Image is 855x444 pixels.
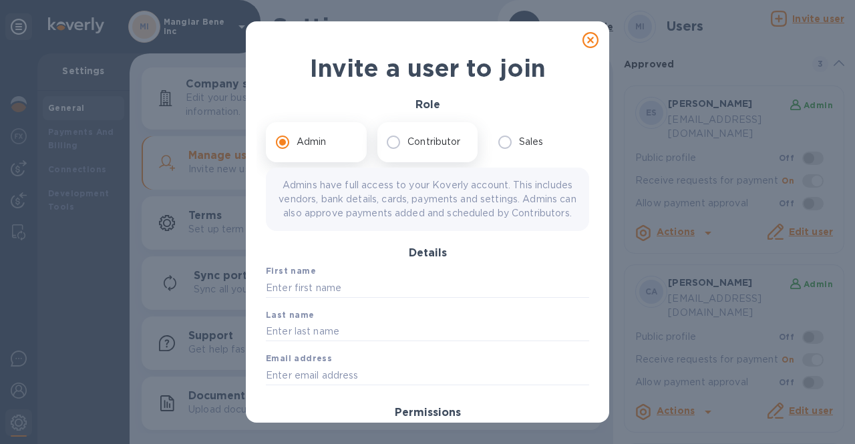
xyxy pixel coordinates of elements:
[266,266,316,276] b: First name
[266,247,589,260] h3: Details
[266,353,332,363] b: Email address
[266,407,589,419] h3: Permissions
[266,310,315,320] b: Last name
[266,322,589,342] input: Enter last name
[266,99,589,112] h3: Role
[266,365,589,385] input: Enter email address
[407,135,460,149] p: Contributor
[519,135,544,149] p: Sales
[297,135,327,149] p: Admin
[310,53,546,83] b: Invite a user to join
[277,178,578,220] p: Admins have full access to your Koverly account. This includes vendors, bank details, cards, paym...
[266,278,589,298] input: Enter first name
[266,122,589,162] div: role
